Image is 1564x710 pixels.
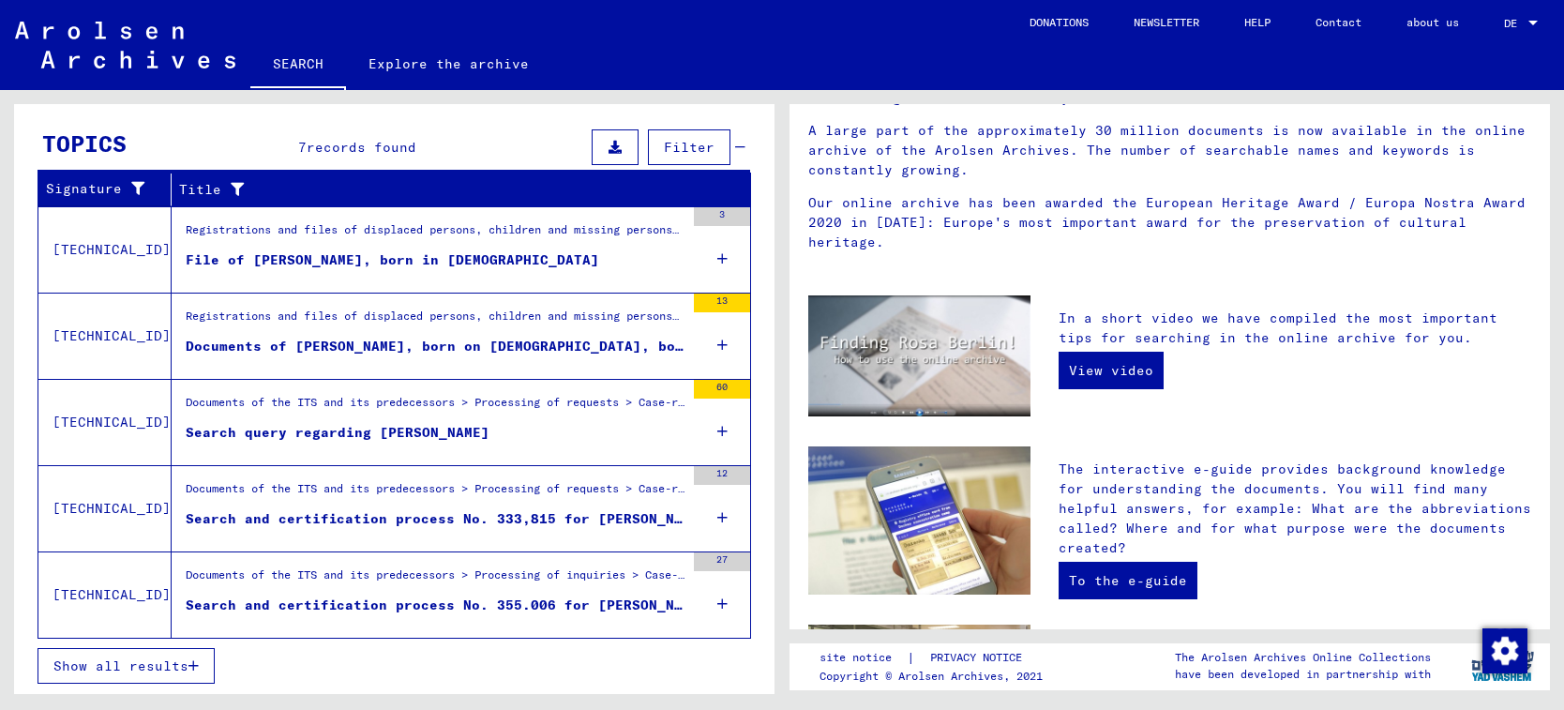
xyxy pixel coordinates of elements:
[38,293,172,379] td: [TECHNICAL_ID]
[186,566,684,593] div: Documents of the ITS and its predecessors > Processing of inquiries > Case-related files of the I...
[38,379,172,465] td: [TECHNICAL_ID]
[346,41,551,86] a: Explore the archive
[1175,649,1431,666] p: The Arolsen Archives Online Collections
[694,552,750,571] div: 27
[808,121,1531,180] p: A large part of the approximately 30 million documents is now available in the online archive of ...
[38,465,172,551] td: [TECHNICAL_ID]
[186,221,684,248] div: Registrations and files of displaced persons, children and missing persons > Residence and emigra...
[694,294,750,312] div: 13
[46,174,171,204] div: Signature
[694,380,750,399] div: 60
[179,174,728,204] div: Title
[808,193,1531,252] p: Our online archive has been awarded the European Heritage Award / Europa Nostra Award 2020 in [DA...
[1175,666,1431,683] p: have been developed in partnership with
[186,394,684,420] div: Documents of the ITS and its predecessors > Processing of requests > Case-related files of the IT...
[1059,562,1197,599] a: To the e-guide
[307,139,416,156] span: records found
[694,466,750,485] div: 12
[46,179,147,199] div: Signature
[915,648,1045,668] a: PRIVACY NOTICE
[186,480,684,506] div: Documents of the ITS and its predecessors > Processing of requests > Case-related files of the IT...
[808,446,1030,595] img: eguide.jpg
[186,509,684,529] div: Search and certification process No. 333,815 for [PERSON_NAME] born [DEMOGRAPHIC_DATA] or [DEMOGR...
[38,206,172,293] td: [TECHNICAL_ID]
[186,250,599,270] div: File of [PERSON_NAME], born in [DEMOGRAPHIC_DATA]
[1059,460,1531,558] p: The interactive e-guide provides background knowledge for understanding the documents. You will f...
[186,423,489,443] div: Search query regarding [PERSON_NAME]
[820,648,907,668] a: site notice
[1482,628,1527,673] img: Change consent
[53,657,188,674] span: Show all results
[1059,309,1531,348] p: In a short video we have compiled the most important tips for searching in the online archive for...
[664,139,714,156] span: Filter
[186,596,684,615] div: Search and certification process No. 355.006 for [PERSON_NAME][GEOGRAPHIC_DATA] born [DEMOGRAPHIC...
[820,668,1045,685] p: Copyright © Arolsen Archives, 2021
[15,22,235,68] img: Arolsen_neg.svg
[42,127,127,160] div: TOPICS
[179,180,704,200] div: Title
[1059,352,1164,389] a: View video
[298,139,307,156] span: 7
[38,551,172,638] td: [TECHNICAL_ID]
[250,41,346,90] a: SEARCH
[694,207,750,226] div: 3
[648,129,730,165] button: Filter
[1504,17,1525,30] span: DE
[808,295,1030,416] img: video.jpg
[820,648,1045,668] div: |
[186,308,684,334] div: Registrations and files of displaced persons, children and missing persons > Support programs of ...
[38,648,215,684] button: Show all results
[1467,642,1538,689] img: yv_logo.png
[186,337,684,356] div: Documents of [PERSON_NAME], born on [DEMOGRAPHIC_DATA], born in [GEOGRAPHIC_DATA] and other persons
